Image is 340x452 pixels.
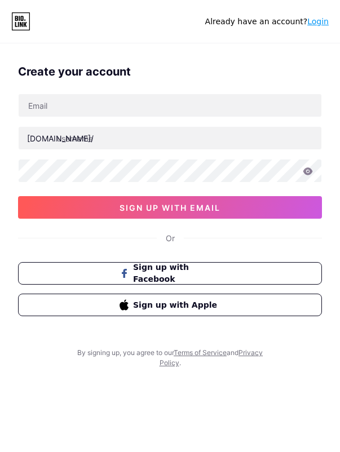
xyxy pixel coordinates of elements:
div: [DOMAIN_NAME]/ [27,132,94,144]
button: Sign up with Facebook [18,262,322,285]
div: By signing up, you agree to our and . [74,348,266,368]
span: sign up with email [120,203,220,212]
input: Email [19,94,321,117]
span: Sign up with Facebook [133,262,220,285]
div: Or [166,232,175,244]
button: Sign up with Apple [18,294,322,316]
a: Terms of Service [174,348,227,357]
a: Login [307,17,329,26]
span: Sign up with Apple [133,299,220,311]
div: Already have an account? [205,16,329,28]
input: username [19,127,321,149]
div: Create your account [18,63,322,80]
button: sign up with email [18,196,322,219]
